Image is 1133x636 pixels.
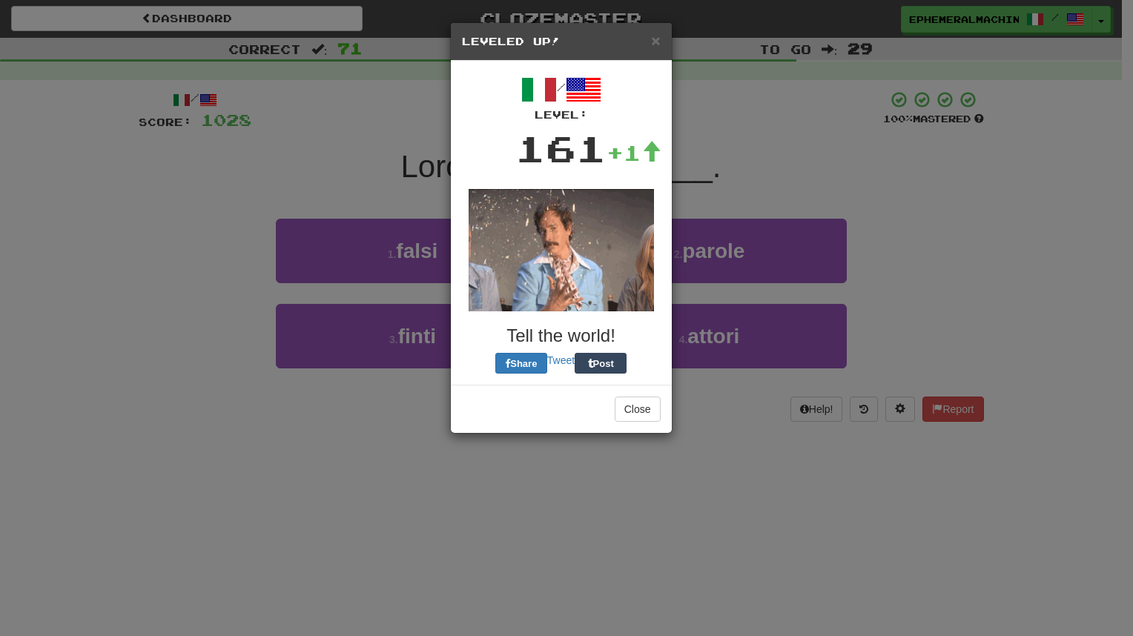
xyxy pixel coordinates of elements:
[462,72,661,122] div: /
[651,32,660,49] span: ×
[547,354,575,366] a: Tweet
[469,189,654,311] img: glitter-d35a814c05fa227b87dd154a45a5cc37aaecd56281fd9d9cd8133c9defbd597c.gif
[462,34,661,49] h5: Leveled Up!
[607,138,661,168] div: +1
[462,107,661,122] div: Level:
[651,33,660,48] button: Close
[495,353,547,374] button: Share
[462,326,661,345] h3: Tell the world!
[515,122,607,174] div: 161
[615,397,661,422] button: Close
[575,353,627,374] button: Post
